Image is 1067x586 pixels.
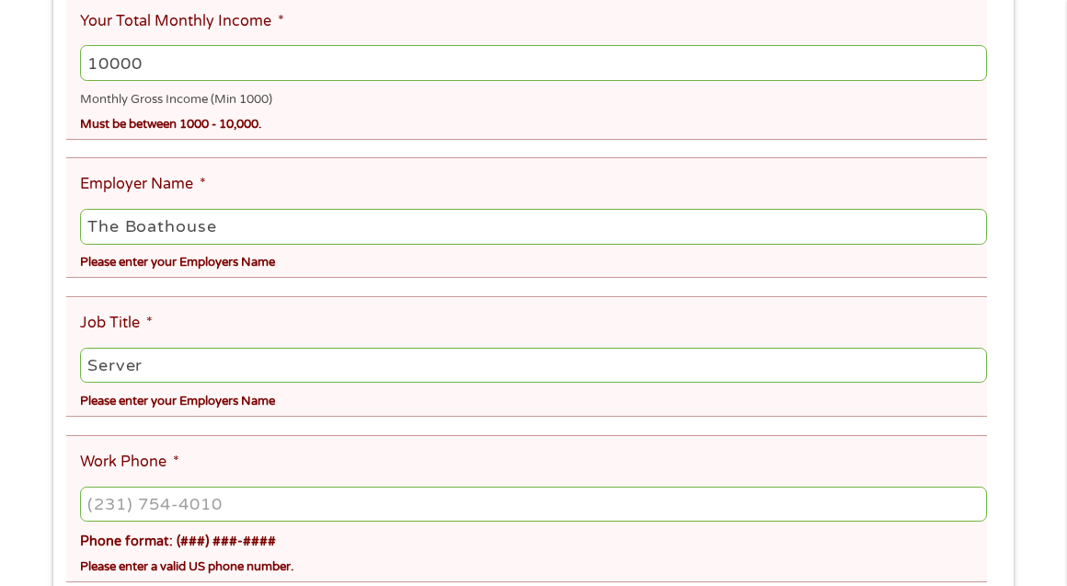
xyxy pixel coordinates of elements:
div: Phone format: (###) ###-#### [80,525,987,552]
div: Please enter a valid US phone number. [80,551,987,576]
label: Employer Name [80,175,206,194]
div: Must be between 1000 - 10,000. [80,109,987,133]
div: Monthly Gross Income (Min 1000) [80,84,987,109]
input: (231) 754-4010 [80,487,987,522]
label: Work Phone [80,453,179,472]
input: 1800 [80,45,987,80]
label: Your Total Monthly Income [80,12,284,31]
input: Walmart [80,209,987,244]
label: Job Title [80,314,153,333]
div: Please enter your Employers Name [80,247,987,272]
input: Cashier [80,348,987,383]
div: Please enter your Employers Name [80,386,987,411]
